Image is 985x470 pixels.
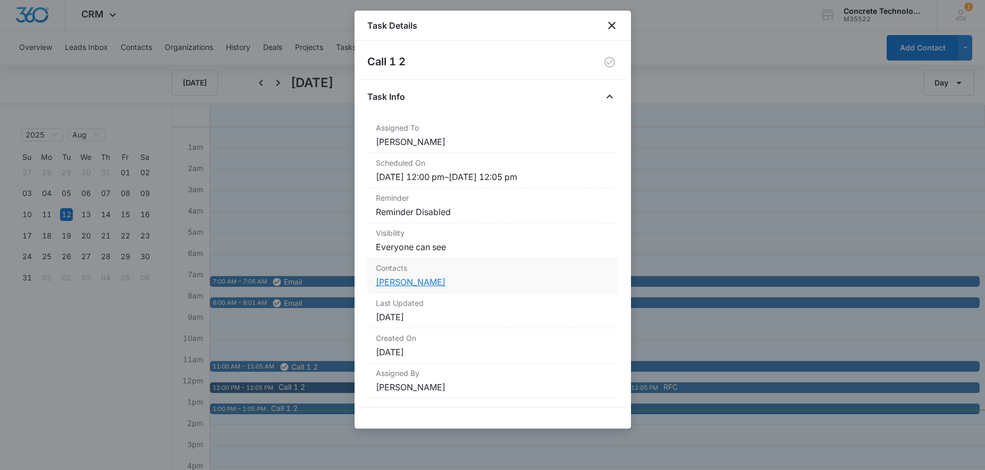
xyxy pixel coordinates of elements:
dt: Created On [376,332,610,344]
div: VisibilityEveryone can see [367,223,618,258]
dd: [DATE] [376,311,610,323]
dd: [DATE] 12:00 pm – [DATE] 12:05 pm [376,170,610,183]
dd: Everyone can see [376,241,610,253]
dt: Last Updated [376,297,610,309]
h4: Task Info [367,90,405,103]
dd: [DATE] [376,346,610,358]
div: Scheduled On[DATE] 12:00 pm–[DATE] 12:05 pm [367,153,618,188]
div: ReminderReminder Disabled [367,188,618,223]
dt: Reminder [376,192,610,203]
dt: Contacts [376,262,610,274]
h1: Task Details [367,19,417,32]
dt: Visibility [376,227,610,238]
dd: [PERSON_NAME] [376,381,610,394]
dt: Assigned By [376,368,610,379]
h2: Call 1 2 [367,54,406,71]
div: Contacts[PERSON_NAME] [367,258,618,293]
dd: Reminder Disabled [376,206,610,218]
dt: Assigned To [376,122,610,133]
dt: Scheduled On [376,157,610,168]
a: [PERSON_NAME] [376,277,445,287]
div: Created On[DATE] [367,328,618,363]
button: Close [601,88,618,105]
dd: [PERSON_NAME] [376,135,610,148]
div: Assigned By[PERSON_NAME] [367,363,618,398]
button: close [605,19,618,32]
div: Assigned To[PERSON_NAME] [367,118,618,153]
div: Last Updated[DATE] [367,293,618,328]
